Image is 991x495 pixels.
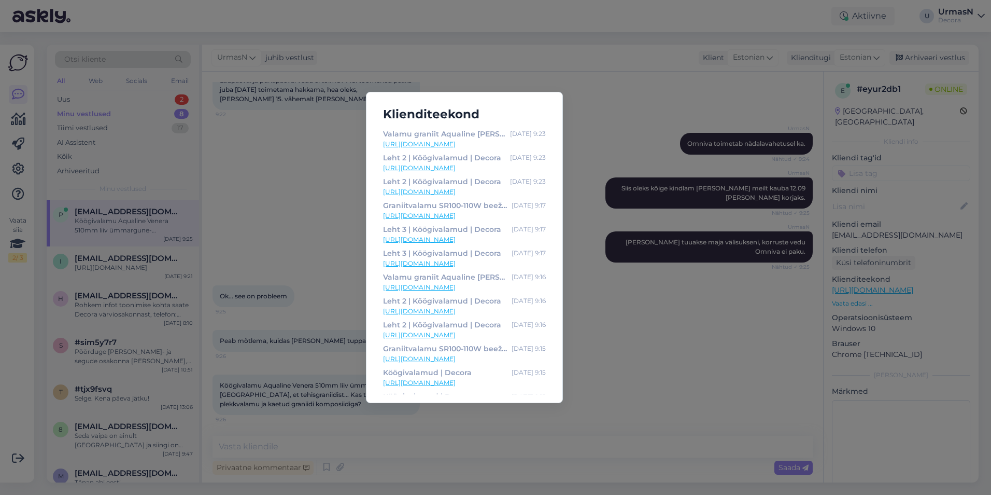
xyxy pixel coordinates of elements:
div: Leht 3 | Köögivalamud | Decora [383,224,501,235]
h5: Klienditeekond [375,105,554,124]
div: [DATE] 9:23 [510,176,546,187]
div: Leht 2 | Köögivalamud | Decora [383,319,501,331]
div: Leht 2 | Köögivalamud | Decora [383,176,501,187]
div: [DATE] 9:15 [512,391,546,402]
div: [DATE] 9:15 [512,343,546,354]
div: Köögivalamud | Decora [383,391,472,402]
div: [DATE] 9:17 [512,247,546,259]
div: Graniitvalamu SR100-110W beež Ø505mm | Decora [383,343,507,354]
a: [URL][DOMAIN_NAME] [383,211,546,221]
div: Köögivalamud | Decora [383,367,472,378]
div: [DATE] 9:17 [512,200,546,211]
div: Leht 2 | Köögivalamud | Decora [383,152,501,163]
a: [URL][DOMAIN_NAME] [383,378,546,388]
div: [DATE] 9:16 [512,319,546,331]
div: Leht 3 | Köögivalamud | Decora [383,247,501,259]
a: [URL][DOMAIN_NAME] [383,163,546,173]
a: [URL][DOMAIN_NAME] [383,307,546,316]
div: [DATE] 9:15 [512,367,546,378]
div: Graniitvalamu SR100-110W beež Ø505mm | Decora [383,200,507,211]
a: [URL][DOMAIN_NAME] [383,354,546,364]
div: Valamu graniit Aqualine [PERSON_NAME] 510mm, 361002 | Decora [383,128,506,140]
div: Leht 2 | Köögivalamud | Decora [383,295,501,307]
a: [URL][DOMAIN_NAME] [383,235,546,244]
a: [URL][DOMAIN_NAME] [383,140,546,149]
a: [URL][DOMAIN_NAME] [383,283,546,292]
div: [DATE] 9:16 [512,271,546,283]
div: [DATE] 9:17 [512,224,546,235]
div: [DATE] 9:23 [510,128,546,140]
a: [URL][DOMAIN_NAME] [383,331,546,340]
div: [DATE] 9:23 [510,152,546,163]
div: Valamu graniit Aqualine [PERSON_NAME] 510mm, 361002 | Decora [383,271,507,283]
a: [URL][DOMAIN_NAME] [383,259,546,268]
div: [DATE] 9:16 [512,295,546,307]
a: [URL][DOMAIN_NAME] [383,187,546,197]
